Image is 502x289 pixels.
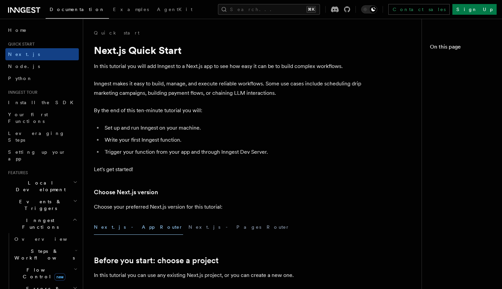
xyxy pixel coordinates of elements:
a: Choose Next.js version [94,188,158,197]
a: Node.js [5,60,79,72]
li: Write your first Inngest function. [103,135,362,145]
span: Add the function to serve() [441,240,494,260]
button: Search...⌘K [218,4,320,15]
span: Next.js [8,52,40,57]
span: Before you start: choose a project [437,100,494,121]
span: Node.js [8,64,40,69]
button: Toggle dark mode [361,5,377,13]
span: Examples [113,7,149,12]
button: Local Development [5,177,79,196]
button: Flow Controlnew [12,264,79,283]
a: Install the SDK [5,96,79,109]
span: AgentKit [157,7,192,12]
span: 1. Install Inngest [437,126,494,139]
span: Your first Functions [8,112,48,124]
a: Define the function [438,218,494,237]
a: Before you start: choose a project [94,256,219,265]
span: Choose Next.js version [441,75,494,95]
span: Leveraging Steps [8,131,65,143]
p: By the end of this ten-minute tutorial you will: [94,106,362,115]
p: In this tutorial you can use any existing Next.js project, or you can create a new one. [94,271,362,280]
span: Local Development [5,179,73,193]
button: Next.js - Pages Router [188,220,290,235]
span: Next.js Quick Start [433,56,494,70]
span: Inngest Functions [5,217,72,230]
a: AgentKit [153,2,197,18]
a: Next.js [5,48,79,60]
h4: On this page [430,43,494,54]
p: Inngest makes it easy to build, manage, and execute reliable workflows. Some use cases include sc... [94,79,362,98]
a: 2. Run the Inngest Dev Server [434,142,494,167]
button: Next.js - App Router [94,220,183,235]
span: Quick start [5,42,35,47]
span: Events & Triggers [5,198,73,212]
a: Your first Functions [5,109,79,127]
p: Let's get started! [94,165,362,174]
a: 1. Install Inngest [434,123,494,142]
a: Before you start: choose a project [434,98,494,123]
li: Trigger your function from your app and through Inngest Dev Server. [103,147,362,157]
a: Next.js Quick Start [430,54,494,72]
span: 3. Create an Inngest client [437,170,494,190]
a: Documentation [46,2,109,19]
button: Events & Triggers [5,196,79,214]
span: Features [5,170,28,175]
a: Choose Next.js version [438,72,494,98]
span: 2. Run the Inngest Dev Server [437,145,494,165]
span: Steps & Workflows [12,248,75,261]
span: Overview [14,236,83,242]
a: 3. Create an Inngest client [434,167,494,193]
p: Choose your preferred Next.js version for this tutorial: [94,202,362,212]
button: Inngest Functions [5,214,79,233]
a: Overview [12,233,79,245]
span: Define the function [441,221,494,234]
span: 4. Write your first Inngest function [437,196,494,216]
span: Home [8,27,27,33]
button: Steps & Workflows [12,245,79,264]
a: Setting up your app [5,146,79,165]
span: new [54,273,65,281]
span: Inngest tour [5,90,38,95]
kbd: ⌘K [306,6,316,13]
a: Examples [109,2,153,18]
span: Install the SDK [8,100,77,105]
h1: Next.js Quick Start [94,44,362,56]
span: Python [8,76,33,81]
span: Setting up your app [8,149,66,161]
span: Flow Control [12,267,74,280]
a: 4. Write your first Inngest function [434,193,494,218]
a: Add the function to serve() [438,237,494,263]
a: Quick start [94,29,140,36]
a: Contact sales [388,4,450,15]
a: Home [5,24,79,36]
li: Set up and run Inngest on your machine. [103,123,362,133]
p: In this tutorial you will add Inngest to a Next.js app to see how easy it can be to build complex... [94,62,362,71]
a: Python [5,72,79,84]
span: Documentation [50,7,105,12]
a: Sign Up [452,4,497,15]
a: Leveraging Steps [5,127,79,146]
